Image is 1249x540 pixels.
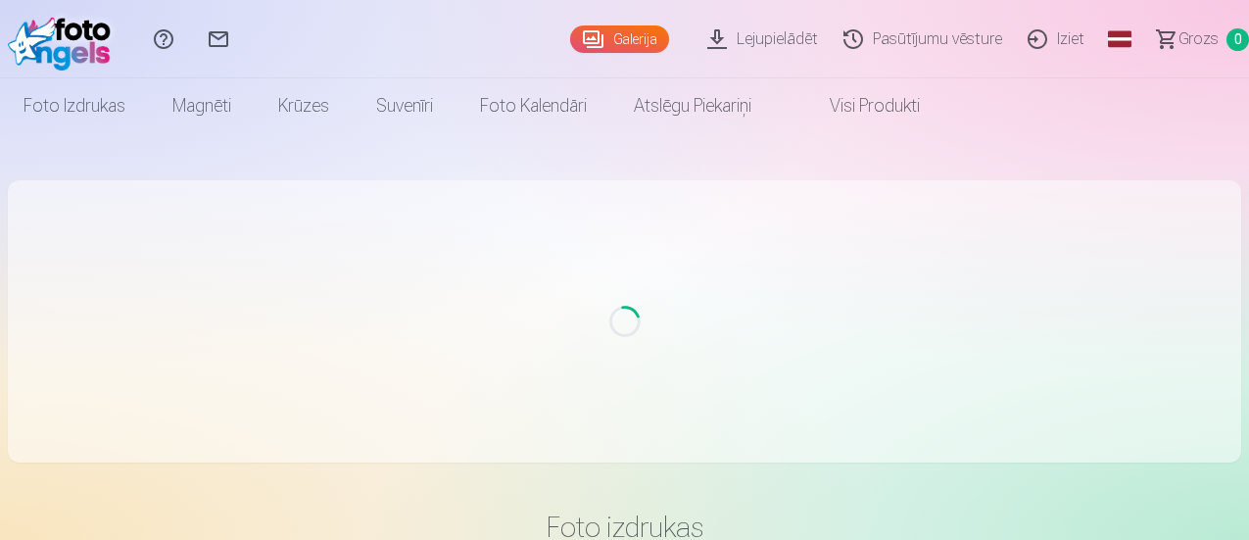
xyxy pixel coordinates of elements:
img: /fa1 [8,8,120,71]
span: Grozs [1178,27,1219,51]
a: Foto kalendāri [456,78,610,133]
a: Krūzes [255,78,353,133]
a: Galerija [570,25,669,53]
a: Atslēgu piekariņi [610,78,775,133]
a: Visi produkti [775,78,943,133]
a: Magnēti [149,78,255,133]
a: Suvenīri [353,78,456,133]
span: 0 [1226,28,1249,51]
